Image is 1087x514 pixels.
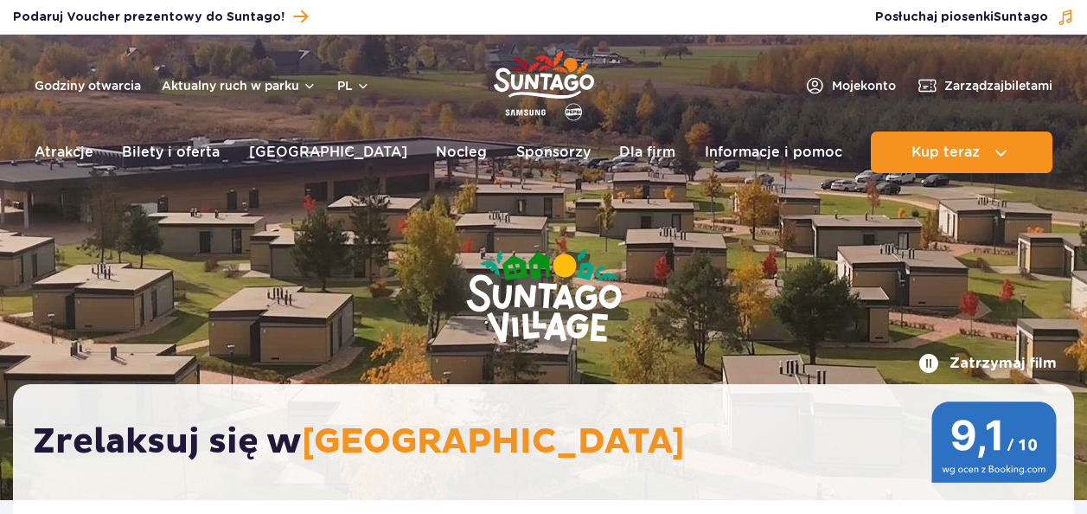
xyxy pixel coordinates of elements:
[944,77,1052,94] span: Zarządzaj biletami
[13,5,308,29] a: Podaruj Voucher prezentowy do Suntago!
[832,77,896,94] span: Moje konto
[13,9,285,26] span: Podaruj Voucher prezentowy do Suntago!
[619,132,675,173] a: Dla firm
[875,9,1074,26] button: Posłuchaj piosenkiSuntago
[302,421,685,464] span: [GEOGRAPHIC_DATA]
[35,132,93,173] a: Atrakcje
[516,132,591,173] a: Sponsorzy
[875,9,1048,26] span: Posłuchaj piosenki
[494,43,594,123] a: Park of Poland
[436,132,487,173] a: Nocleg
[249,132,407,173] a: [GEOGRAPHIC_DATA]
[918,353,1057,374] button: Zatrzymaj film
[931,402,1057,483] img: 9,1/10 wg ocen z Booking.com
[337,77,370,94] button: pl
[397,182,691,414] img: Suntago Village
[917,75,1052,96] a: Zarządzajbiletami
[871,132,1052,173] button: Kup teraz
[35,77,141,94] a: Godziny otwarcia
[33,421,1071,464] h2: Zrelaksuj się w
[122,132,220,173] a: Bilety i oferta
[994,11,1048,23] span: Suntago
[804,75,896,96] a: Mojekonto
[911,145,980,160] span: Kup teraz
[162,79,317,93] button: Aktualny ruch w parku
[705,132,842,173] a: Informacje i pomoc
